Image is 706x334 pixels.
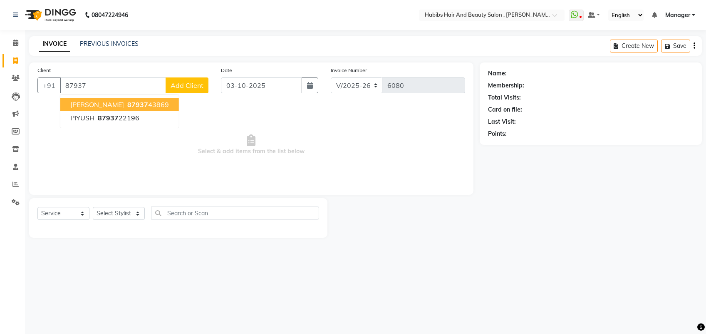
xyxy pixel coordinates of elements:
input: Search by Name/Mobile/Email/Code [60,77,166,93]
div: Card on file: [488,105,522,114]
label: Date [221,67,232,74]
ngb-highlight: 43869 [126,100,169,109]
a: PREVIOUS INVOICES [80,40,139,47]
div: Points: [488,130,507,138]
span: 87937 [127,100,148,109]
button: +91 [37,77,61,93]
span: Add Client [171,81,203,90]
div: Last Visit: [488,117,516,126]
ngb-highlight: 22196 [96,114,139,122]
div: Total Visits: [488,93,521,102]
span: Manager [665,11,690,20]
div: Name: [488,69,507,78]
span: [PERSON_NAME] [70,100,124,109]
div: Membership: [488,81,524,90]
label: Invoice Number [331,67,367,74]
a: INVOICE [39,37,70,52]
input: Search or Scan [151,207,319,219]
button: Save [661,40,690,52]
span: PIYUSH [70,114,94,122]
span: Select & add items from the list below [37,103,465,187]
span: 87937 [98,114,119,122]
label: Client [37,67,51,74]
b: 08047224946 [92,3,128,27]
img: logo [21,3,78,27]
button: Create New [610,40,658,52]
button: Add Client [166,77,208,93]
